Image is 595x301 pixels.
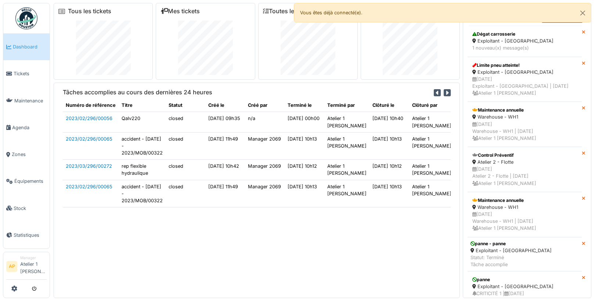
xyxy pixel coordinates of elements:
a: Tickets [3,60,50,87]
span: Tickets [14,70,47,77]
div: Atelier 2 - Flotte [472,159,577,166]
td: [DATE] 11h49 [205,180,245,207]
div: Exploitant - [GEOGRAPHIC_DATA] [472,69,577,76]
td: [DATE] 10h13 [285,180,324,207]
td: closed [166,112,205,132]
div: [DATE] Atelier 2 - Flotte | [DATE] Atelier 1 [PERSON_NAME] [472,166,577,187]
td: Atelier 1 [PERSON_NAME] [409,160,454,180]
a: Zones [3,141,50,168]
div: Dégat carrosserie [472,31,577,37]
div: panne [472,276,577,283]
div: panne - panne [470,240,552,247]
div: [DATE] Exploitant - [GEOGRAPHIC_DATA] | [DATE] Atelier 1 [PERSON_NAME] [472,76,577,97]
td: Atelier 1 [PERSON_NAME] [324,132,369,160]
td: Atelier 1 [PERSON_NAME] [409,180,454,207]
div: Manager [20,255,47,261]
a: Limite pneu atteinte! Exploitant - [GEOGRAPHIC_DATA] [DATE]Exploitant - [GEOGRAPHIC_DATA] | [DATE... [468,57,582,102]
th: Terminé le [285,99,324,112]
a: Dashboard [3,33,50,60]
li: Atelier 1 [PERSON_NAME] [20,255,47,278]
td: Manager 2069 [245,132,285,160]
div: Exploitant - [GEOGRAPHIC_DATA] [472,283,577,290]
a: Control Préventif Atelier 2 - Flotte [DATE]Atelier 2 - Flotte | [DATE] Atelier 1 [PERSON_NAME] [468,147,582,192]
div: [DATE] Warehouse - WH1 | [DATE] Atelier 1 [PERSON_NAME] [472,121,577,142]
th: Clôturé le [369,99,409,112]
a: Maintenance [3,87,50,114]
a: Dégat carrosserie Exploitant - [GEOGRAPHIC_DATA] 1 nouveau(x) message(s) [468,26,582,57]
td: closed [166,132,205,160]
span: Stock [14,205,47,212]
span: Agenda [12,124,47,131]
a: 2023/02/296/00056 [66,116,112,121]
a: AP ManagerAtelier 1 [PERSON_NAME] [6,255,47,280]
td: Manager 2069 [245,160,285,180]
div: Control Préventif [472,152,577,159]
div: Exploitant - [GEOGRAPHIC_DATA] [470,247,552,254]
td: accident - [DATE] - 2023/MOB/00322 [119,180,166,207]
div: Warehouse - WH1 [472,204,577,211]
a: Tous les tickets [68,8,111,15]
td: Atelier 1 [PERSON_NAME] [409,132,454,160]
a: Stock [3,195,50,222]
img: Badge_color-CXgf-gQk.svg [15,7,37,29]
button: Close [574,3,591,23]
a: Agenda [3,114,50,141]
td: closed [166,160,205,180]
td: Atelier 1 [PERSON_NAME] [324,112,369,132]
a: Équipements [3,168,50,195]
th: Créé par [245,99,285,112]
div: Warehouse - WH1 [472,113,577,120]
a: 2023/02/296/00065 [66,184,112,189]
td: accident - [DATE] - 2023/MOB/00322 [119,132,166,160]
th: Terminé par [324,99,369,112]
td: rep flexible hydraulique [119,160,166,180]
span: Dashboard [13,43,47,50]
td: [DATE] 10h12 [285,160,324,180]
th: Statut [166,99,205,112]
th: Clôturé par [409,99,454,112]
a: Maintenance annuelle Warehouse - WH1 [DATE]Warehouse - WH1 | [DATE] Atelier 1 [PERSON_NAME] [468,102,582,147]
td: Qalv220 [119,112,166,132]
div: Maintenance annuelle [472,107,577,113]
a: panne - panne Exploitant - [GEOGRAPHIC_DATA] Statut: TerminéTâche accomplie [468,237,582,272]
span: Statistiques [14,232,47,239]
h6: Tâches accomplies au cours des dernières 24 heures [63,89,212,96]
th: Numéro de référence [63,99,119,112]
span: Équipements [14,178,47,185]
div: Exploitant - [GEOGRAPHIC_DATA] [472,37,577,44]
td: Manager 2069 [245,180,285,207]
td: Atelier 1 [PERSON_NAME] [324,180,369,207]
li: AP [6,261,17,272]
td: [DATE] 10h13 [369,132,409,160]
td: Atelier 1 [PERSON_NAME] [409,112,454,132]
div: Maintenance annuelle [472,197,577,204]
td: n/a [245,112,285,132]
td: closed [166,180,205,207]
th: Créé le [205,99,245,112]
td: [DATE] 10h13 [285,132,324,160]
a: Toutes les tâches [263,8,318,15]
td: [DATE] 11h49 [205,132,245,160]
a: Maintenance annuelle Warehouse - WH1 [DATE]Warehouse - WH1 | [DATE] Atelier 1 [PERSON_NAME] [468,192,582,237]
td: [DATE] 09h35 [205,112,245,132]
div: Vous êtes déjà connecté(e). [294,3,591,22]
td: [DATE] 00h00 [285,112,324,132]
td: [DATE] 10h12 [369,160,409,180]
div: 1 nouveau(x) message(s) [472,44,577,51]
td: [DATE] 10h40 [369,112,409,132]
span: Maintenance [14,97,47,104]
div: Statut: Terminé Tâche accomplie [470,254,552,268]
td: [DATE] 10h13 [369,180,409,207]
a: Mes tickets [161,8,200,15]
span: Zones [12,151,47,158]
td: Atelier 1 [PERSON_NAME] [324,160,369,180]
th: Titre [119,99,166,112]
a: 2023/03/296/00272 [66,163,112,169]
div: [DATE] Warehouse - WH1 | [DATE] Atelier 1 [PERSON_NAME] [472,211,577,232]
div: Limite pneu atteinte! [472,62,577,69]
td: [DATE] 10h42 [205,160,245,180]
a: Statistiques [3,222,50,249]
a: 2023/02/296/00065 [66,136,112,142]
